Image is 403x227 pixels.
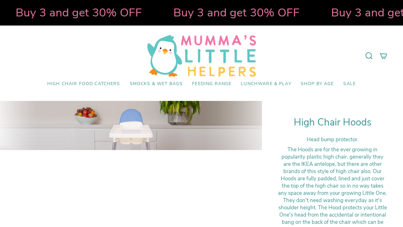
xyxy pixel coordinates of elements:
a: SALE [338,77,360,91]
span: Lunchware & Play [241,81,291,87]
img: Mumma’s Little Helpers [147,35,256,77]
h1: High Chair Hoods [278,117,387,128]
p: Head bump protector. [278,136,387,143]
strong: Buy 3 and get 30% OFF [16,5,142,20]
span: Smocks & Wet Bags [130,81,183,87]
span: Feeding Range [192,81,231,87]
span: High Chair Food Catchers [47,81,120,87]
a: Feeding Range [187,77,236,91]
span: Shop by Age [301,81,334,87]
span: SALE [343,81,356,87]
a: High Chair Food Catchers [43,77,125,91]
strong: Buy 3 and get 30% OFF [173,5,300,20]
a: Smocks & Wet Bags [125,77,188,91]
a: Shop by Age [296,77,339,91]
a: Lunchware & Play [236,77,296,91]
